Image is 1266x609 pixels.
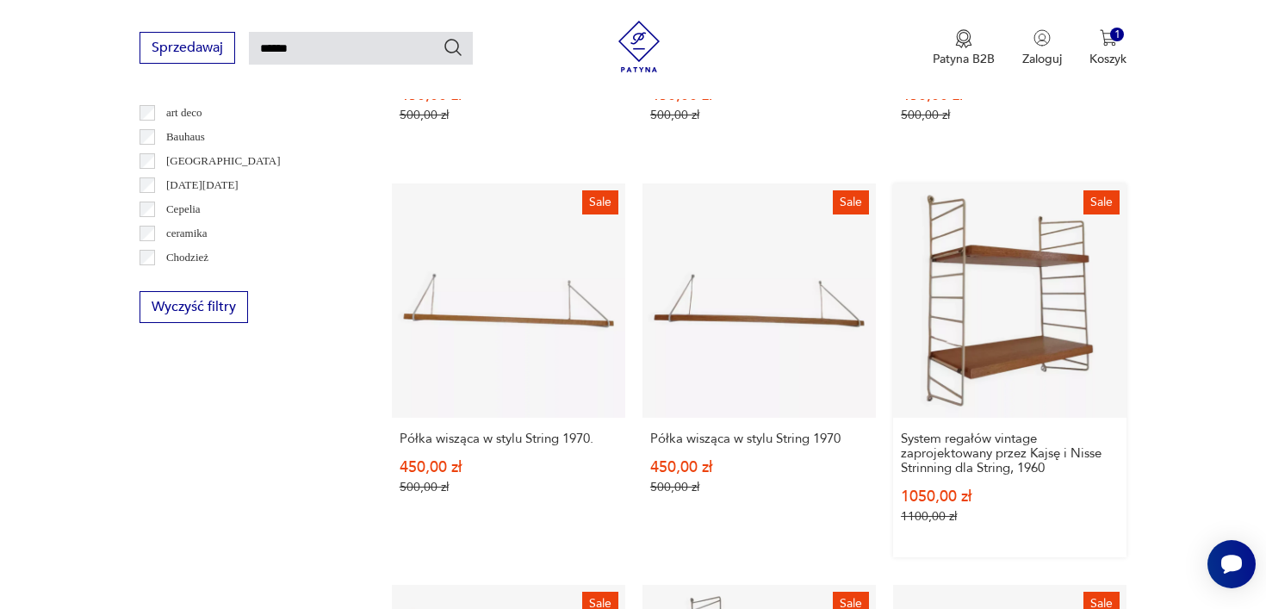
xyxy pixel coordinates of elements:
[613,21,665,72] img: Patyna - sklep z meblami i dekoracjami vintage
[933,29,995,67] a: Ikona medaluPatyna B2B
[166,200,201,219] p: Cepelia
[166,127,205,146] p: Bauhaus
[392,183,625,556] a: SalePółka wisząca w stylu String 1970.Półka wisząca w stylu String 1970.450,00 zł500,00 zł
[650,460,868,475] p: 450,00 zł
[1207,540,1256,588] iframe: Smartsupp widget button
[1089,29,1126,67] button: 1Koszyk
[140,291,248,323] button: Wyczyść filtry
[400,460,617,475] p: 450,00 zł
[166,152,281,171] p: [GEOGRAPHIC_DATA]
[400,88,617,103] p: 450,00 zł
[650,432,868,446] h3: Półka wisząca w stylu String 1970
[642,183,876,556] a: SalePółka wisząca w stylu String 1970Półka wisząca w stylu String 1970450,00 zł500,00 zł
[901,432,1119,475] h3: System regałów vintage zaprojektowany przez Kajsę i Nisse Strinning dla String, 1960
[901,509,1119,524] p: 1100,00 zł
[140,43,235,55] a: Sprzedawaj
[1022,51,1062,67] p: Zaloguj
[901,88,1119,103] p: 450,00 zł
[166,248,208,267] p: Chodzież
[166,103,202,122] p: art deco
[400,432,617,446] h3: Półka wisząca w stylu String 1970.
[443,37,463,58] button: Szukaj
[650,480,868,494] p: 500,00 zł
[901,108,1119,122] p: 500,00 zł
[933,51,995,67] p: Patyna B2B
[901,489,1119,504] p: 1050,00 zł
[1022,29,1062,67] button: Zaloguj
[1110,28,1125,42] div: 1
[933,29,995,67] button: Patyna B2B
[166,224,208,243] p: ceramika
[650,108,868,122] p: 500,00 zł
[400,480,617,494] p: 500,00 zł
[1089,51,1126,67] p: Koszyk
[1033,29,1051,47] img: Ikonka użytkownika
[166,272,208,291] p: Ćmielów
[166,176,239,195] p: [DATE][DATE]
[400,108,617,122] p: 500,00 zł
[893,183,1126,556] a: SaleSystem regałów vintage zaprojektowany przez Kajsę i Nisse Strinning dla String, 1960System re...
[650,88,868,103] p: 450,00 zł
[955,29,972,48] img: Ikona medalu
[1100,29,1117,47] img: Ikona koszyka
[140,32,235,64] button: Sprzedawaj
